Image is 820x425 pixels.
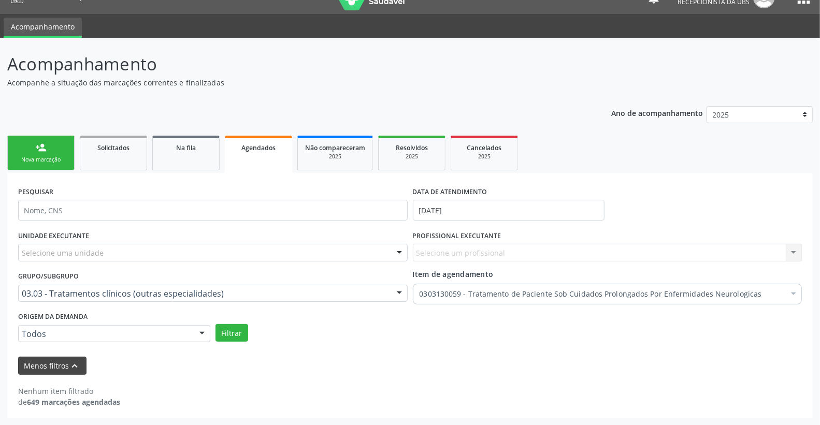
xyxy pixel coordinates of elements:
[7,77,571,88] p: Acompanhe a situação das marcações correntes e finalizadas
[420,289,785,299] span: 0303130059 - Tratamento de Paciente Sob Cuidados Prolongados Por Enfermidades Neurologicas
[176,143,196,152] span: Na fila
[18,269,79,285] label: Grupo/Subgrupo
[386,153,438,160] div: 2025
[18,200,408,221] input: Nome, CNS
[69,360,81,372] i: keyboard_arrow_up
[413,200,605,221] input: Selecione um intervalo
[396,143,428,152] span: Resolvidos
[18,357,87,375] button: Menos filtroskeyboard_arrow_up
[97,143,130,152] span: Solicitados
[35,142,47,153] div: person_add
[241,143,276,152] span: Agendados
[22,247,104,258] span: Selecione uma unidade
[27,397,120,407] strong: 649 marcações agendadas
[18,309,88,325] label: Origem da demanda
[467,143,502,152] span: Cancelados
[305,153,365,160] div: 2025
[18,184,53,200] label: PESQUISAR
[611,106,703,119] p: Ano de acompanhamento
[305,143,365,152] span: Não compareceram
[22,329,189,339] span: Todos
[413,228,501,244] label: PROFISSIONAL EXECUTANTE
[458,153,510,160] div: 2025
[18,397,120,407] div: de
[4,18,82,38] a: Acompanhamento
[215,324,248,342] button: Filtrar
[413,269,494,279] span: Item de agendamento
[15,156,67,164] div: Nova marcação
[18,228,89,244] label: UNIDADE EXECUTANTE
[18,386,120,397] div: Nenhum item filtrado
[22,288,386,299] span: 03.03 - Tratamentos clínicos (outras especialidades)
[413,184,487,200] label: DATA DE ATENDIMENTO
[7,51,571,77] p: Acompanhamento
